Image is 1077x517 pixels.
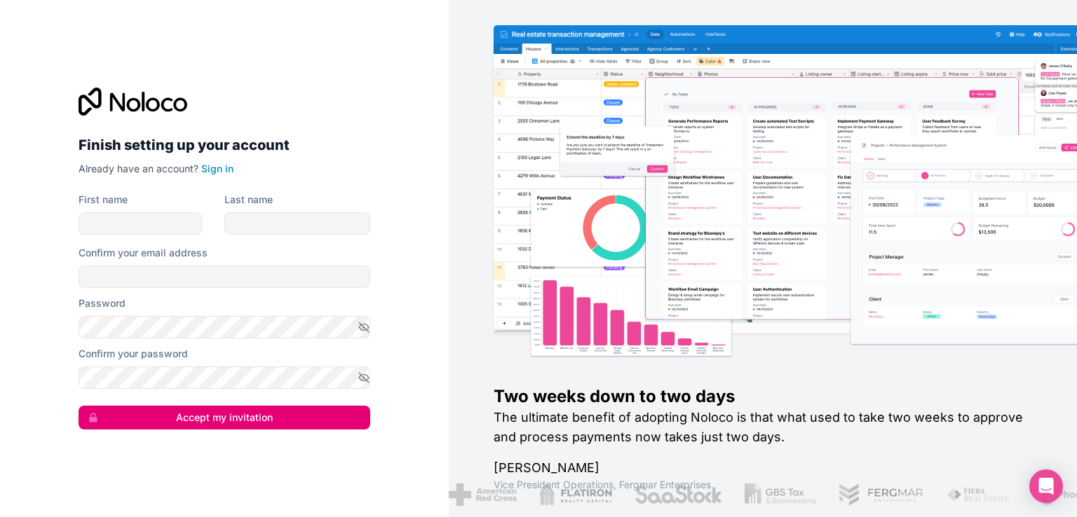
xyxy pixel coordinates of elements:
input: Password [79,316,370,338]
img: /assets/fergmar-CudnrXN5.png [838,483,923,506]
button: Accept my invitation [79,406,370,429]
img: /assets/flatiron-C8eUkumj.png [538,483,611,506]
h1: Vice President Operations , Fergmar Enterprises [494,478,1032,492]
h1: Two weeks down to two days [494,385,1032,408]
img: /assets/gbstax-C-GtDUiK.png [744,483,815,506]
div: Open Intercom Messenger [1029,469,1063,503]
h1: [PERSON_NAME] [494,458,1032,478]
label: Last name [224,193,273,207]
h2: The ultimate benefit of adopting Noloco is that what used to take two weeks to approve and proces... [494,408,1032,447]
h2: Finish setting up your account [79,132,370,158]
span: Already have an account? [79,163,198,174]
label: Confirm your email address [79,246,208,260]
input: Email address [79,266,370,288]
img: /assets/fiera-fwj2N5v4.png [946,483,1012,506]
input: given-name [79,212,202,235]
input: Confirm password [79,366,370,389]
label: Password [79,296,126,310]
img: /assets/saastock-C6Zbiodz.png [634,483,722,506]
img: /assets/american-red-cross-BAupjrZR.png [448,483,516,506]
label: Confirm your password [79,347,188,361]
label: First name [79,193,128,207]
input: family-name [224,212,370,235]
a: Sign in [201,163,233,174]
